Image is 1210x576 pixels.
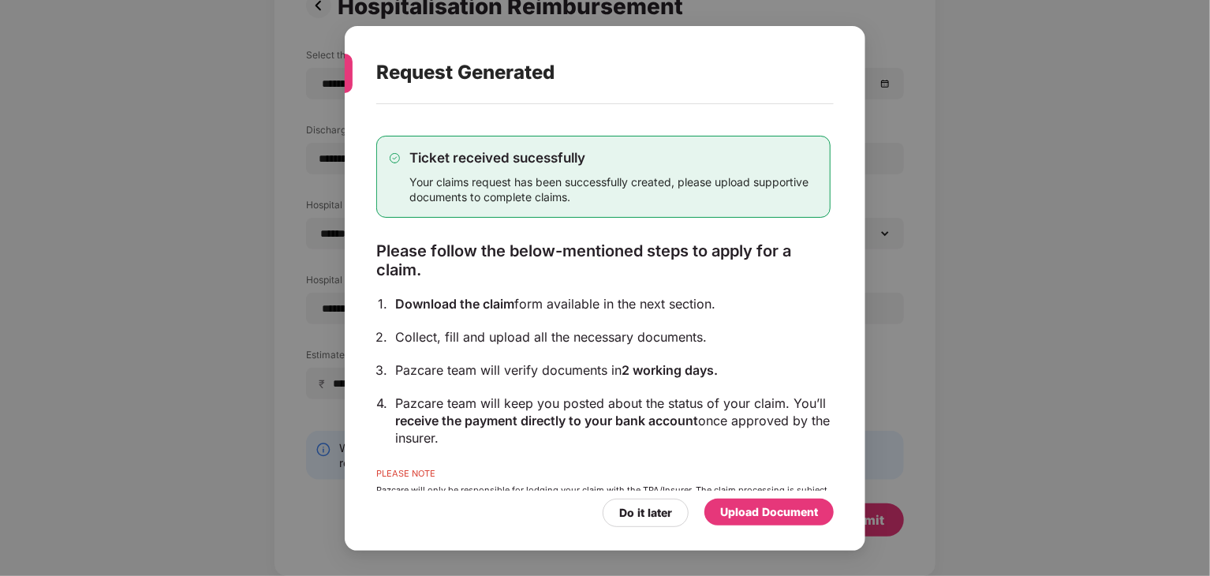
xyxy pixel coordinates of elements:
div: Collect, fill and upload all the necessary documents. [395,327,831,345]
span: Download the claim [395,295,514,311]
div: PLEASE NOTE [376,468,831,484]
div: Upload Document [720,503,818,520]
div: Request Generated [376,42,796,103]
div: Please follow the below-mentioned steps to apply for a claim. [376,241,831,279]
span: receive the payment directly to your bank account [395,412,698,428]
div: Your claims request has been successfully created, please upload supportive documents to complete... [409,174,817,204]
div: 4. [376,394,387,411]
div: 2. [375,327,387,345]
div: Ticket received sucessfully [409,148,817,166]
div: Pazcare will only be responsible for lodging your claim with the TPA/Insurer. The claim processin... [376,484,831,526]
div: Pazcare team will verify documents in [395,361,831,378]
div: 3. [375,361,387,378]
span: 2 working days. [622,361,718,377]
div: Do it later [619,503,672,521]
img: svg+xml;base64,PHN2ZyB4bWxucz0iaHR0cDovL3d3dy53My5vcmcvMjAwMC9zdmciIHdpZHRoPSIxMy4zMzMiIGhlaWdodD... [390,152,400,163]
div: form available in the next section. [395,294,831,312]
div: 1. [378,294,387,312]
div: Pazcare team will keep you posted about the status of your claim. You’ll once approved by the ins... [395,394,831,446]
